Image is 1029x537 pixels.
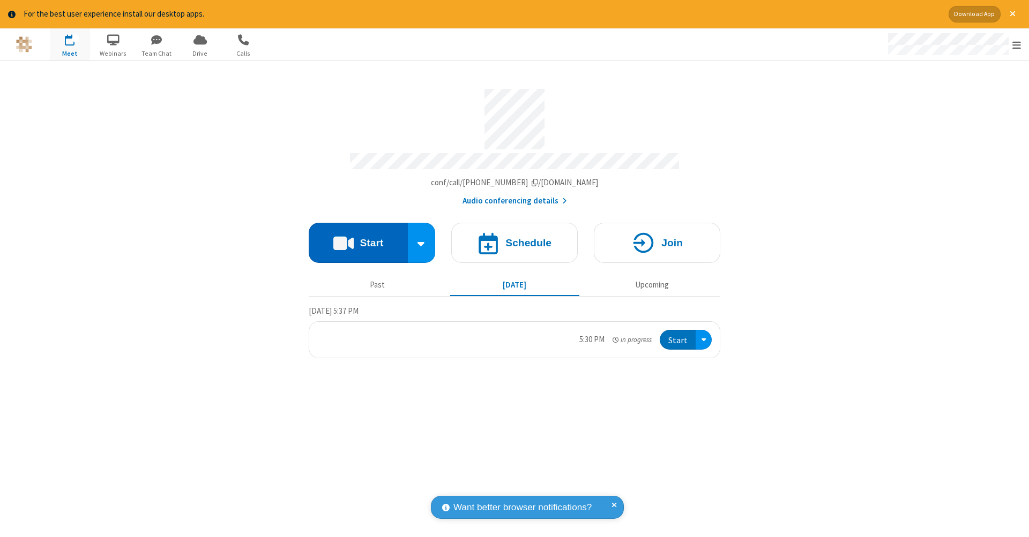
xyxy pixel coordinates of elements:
div: Open menu [878,28,1029,60]
button: Join [594,223,720,263]
span: Copy my meeting room link [431,177,599,187]
span: Webinars [93,49,133,58]
button: Download App [949,6,1001,22]
h4: Start [360,238,383,248]
button: Schedule [451,223,578,263]
button: Start [660,330,696,350]
span: Want better browser notifications? [453,501,592,515]
button: Start [309,223,408,263]
button: Close alert [1004,6,1021,22]
h4: Schedule [505,238,551,248]
div: Open menu [696,330,712,350]
div: 5:30 PM [579,334,605,346]
span: [DATE] 5:37 PM [309,306,359,316]
div: For the best user experience install our desktop apps. [24,8,941,20]
span: Calls [223,49,264,58]
div: 1 [72,34,79,42]
button: Audio conferencing details [463,195,567,207]
section: Today's Meetings [309,305,720,358]
img: QA Selenium DO NOT DELETE OR CHANGE [16,36,32,52]
span: Drive [180,49,220,58]
h4: Join [661,238,683,248]
button: [DATE] [450,275,579,296]
button: Upcoming [587,275,717,296]
div: Start conference options [408,223,436,263]
section: Account details [309,81,720,207]
button: Logo [4,28,44,60]
button: Copy my meeting room linkCopy my meeting room link [431,177,599,189]
em: in progress [613,335,652,345]
button: Past [313,275,442,296]
span: Team Chat [137,49,177,58]
span: Meet [50,49,90,58]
